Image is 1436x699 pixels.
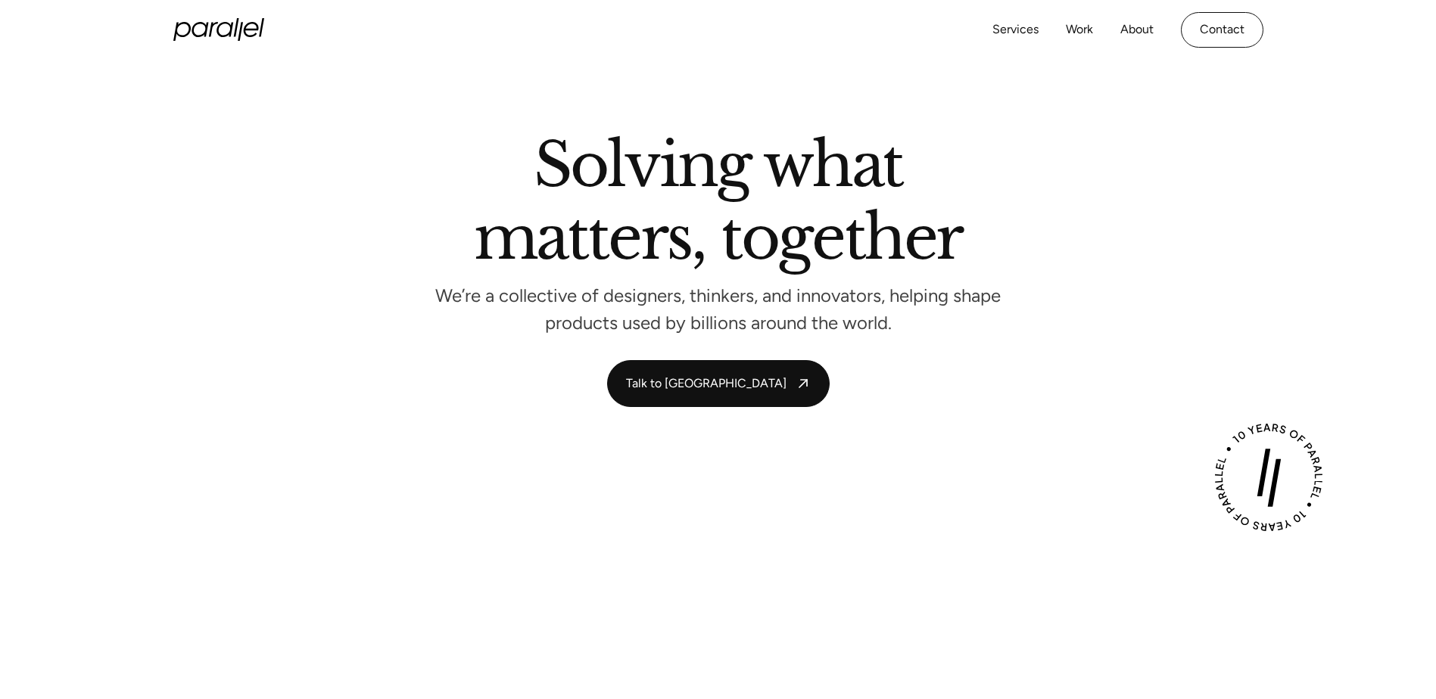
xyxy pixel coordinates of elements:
p: We’re a collective of designers, thinkers, and innovators, helping shape products used by billion... [435,290,1002,330]
a: Contact [1181,12,1263,48]
h2: Solving what matters, together [474,135,963,274]
a: Work [1066,19,1093,41]
a: home [173,18,264,41]
a: Services [992,19,1039,41]
a: About [1120,19,1154,41]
